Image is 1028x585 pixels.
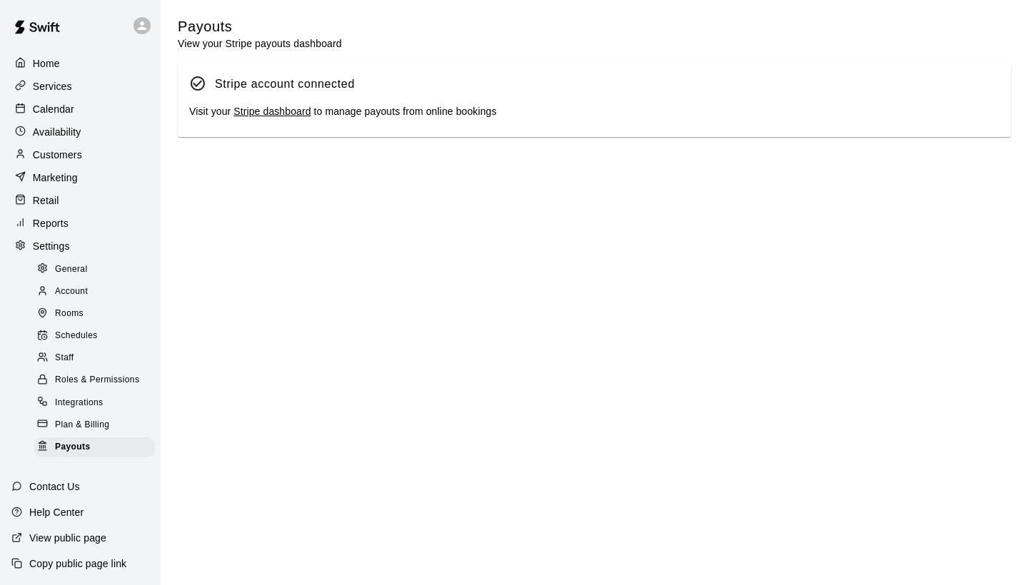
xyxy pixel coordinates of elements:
div: General [34,260,155,280]
a: Availability [11,121,149,143]
span: Integrations [55,396,104,410]
p: Calendar [33,102,74,116]
span: Schedules [55,329,98,343]
a: Roles & Permissions [34,370,161,392]
div: Schedules [34,326,155,346]
h5: Payouts [178,17,342,36]
a: Account [34,280,161,302]
span: Staff [55,351,74,365]
div: Visit your to manage payouts from online bookings [189,104,999,120]
p: Contact Us [29,479,80,494]
span: Payouts [55,440,90,454]
span: General [55,263,88,277]
div: Plan & Billing [34,415,155,435]
a: Marketing [11,167,149,188]
p: Retail [33,193,59,208]
a: Customers [11,144,149,166]
div: Staff [34,348,155,368]
p: Reports [33,216,69,230]
a: Schedules [34,325,161,347]
div: Roles & Permissions [34,370,155,390]
p: Availability [33,125,81,139]
p: Help Center [29,505,84,519]
a: Retail [11,190,149,211]
div: Payouts [34,437,155,457]
div: Account [34,282,155,302]
p: Settings [33,239,70,253]
span: Plan & Billing [55,418,109,432]
p: Customers [33,148,82,162]
p: Services [33,79,72,93]
span: Roles & Permissions [55,373,139,387]
p: Copy public page link [29,556,126,571]
span: Rooms [55,307,84,321]
a: Staff [34,347,161,370]
a: Reports [11,213,149,234]
p: View public page [29,531,106,545]
a: General [34,258,161,280]
span: Account [55,285,88,299]
a: Plan & Billing [34,414,161,436]
a: Calendar [11,98,149,120]
div: Stripe account connected [215,75,355,93]
div: Integrations [34,393,155,413]
a: Rooms [34,303,161,325]
a: Payouts [34,436,161,458]
p: Marketing [33,171,78,185]
a: Settings [11,235,149,257]
a: Home [11,53,149,74]
a: Services [11,76,149,97]
a: Integrations [34,392,161,414]
div: Rooms [34,304,155,324]
p: Home [33,56,60,71]
p: View your Stripe payouts dashboard [178,36,342,51]
a: Stripe dashboard [233,106,311,117]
